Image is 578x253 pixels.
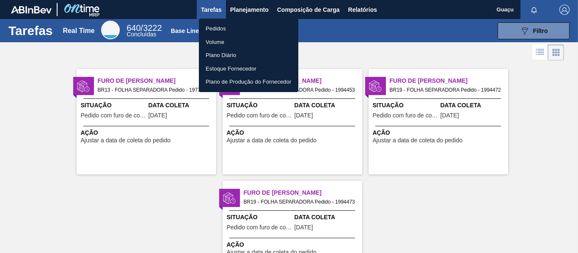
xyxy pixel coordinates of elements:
a: Estoque Fornecedor [199,62,298,76]
a: Plano Diário [199,49,298,62]
a: Volume [199,35,298,49]
a: Plano de Produção do Fornecedor [199,75,298,89]
a: Pedidos [199,22,298,35]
